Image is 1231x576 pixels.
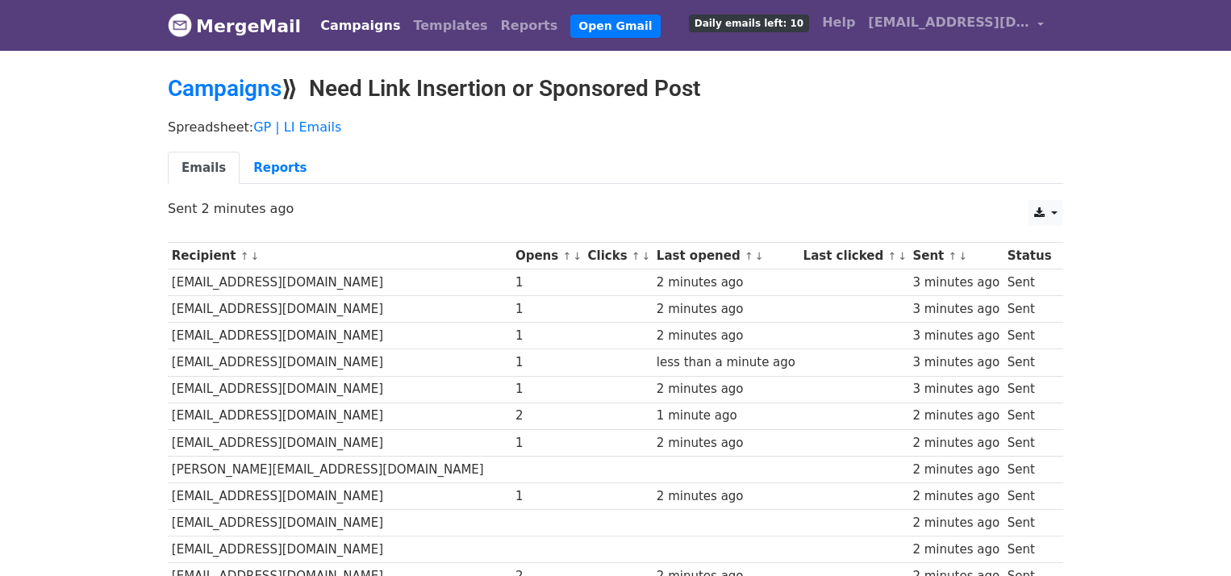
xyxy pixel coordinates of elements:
a: Reports [494,10,565,42]
div: 2 minutes ago [657,300,795,319]
div: 1 [515,327,580,345]
td: [EMAIL_ADDRESS][DOMAIN_NAME] [168,323,511,349]
div: 2 minutes ago [912,514,999,532]
th: Opens [511,243,584,269]
div: 3 minutes ago [912,380,999,399]
div: 2 minutes ago [657,434,795,453]
td: Sent [1004,536,1055,563]
div: 3 minutes ago [912,353,999,372]
a: ↑ [887,250,896,262]
span: [EMAIL_ADDRESS][DOMAIN_NAME] [868,13,1029,32]
div: 2 minutes ago [912,487,999,506]
th: Sent [909,243,1004,269]
th: Recipient [168,243,511,269]
th: Last opened [653,243,799,269]
a: [EMAIL_ADDRESS][DOMAIN_NAME] [862,6,1050,44]
td: [EMAIL_ADDRESS][DOMAIN_NAME] [168,349,511,376]
div: 1 [515,487,580,506]
a: Reports [240,152,320,185]
a: ↓ [573,250,582,262]
a: Emails [168,152,240,185]
span: Daily emails left: 10 [689,15,809,32]
div: 2 minutes ago [657,273,795,292]
td: Sent [1004,456,1055,482]
td: [EMAIL_ADDRESS][DOMAIN_NAME] [168,376,511,403]
a: Campaigns [168,75,282,102]
a: ↓ [898,250,907,262]
a: Daily emails left: 10 [682,6,816,39]
a: ↑ [949,250,958,262]
a: ↑ [745,250,753,262]
div: 1 [515,353,580,372]
a: ↓ [642,250,651,262]
a: Help [816,6,862,39]
a: GP | LI Emails [253,119,341,135]
div: 2 [515,407,580,425]
a: ↑ [562,250,571,262]
a: ↑ [240,250,249,262]
p: Sent 2 minutes ago [168,200,1063,217]
td: Sent [1004,482,1055,509]
td: Sent [1004,296,1055,323]
td: [EMAIL_ADDRESS][DOMAIN_NAME] [168,536,511,563]
td: Sent [1004,403,1055,429]
div: 1 [515,273,580,292]
td: [EMAIL_ADDRESS][DOMAIN_NAME] [168,482,511,509]
a: ↓ [958,250,967,262]
a: ↓ [250,250,259,262]
div: 1 minute ago [657,407,795,425]
div: less than a minute ago [657,353,795,372]
td: [EMAIL_ADDRESS][DOMAIN_NAME] [168,269,511,296]
td: [EMAIL_ADDRESS][DOMAIN_NAME] [168,296,511,323]
div: 2 minutes ago [912,541,999,559]
th: Last clicked [799,243,909,269]
td: [EMAIL_ADDRESS][DOMAIN_NAME] [168,403,511,429]
td: Sent [1004,349,1055,376]
p: Spreadsheet: [168,119,1063,136]
div: 3 minutes ago [912,273,999,292]
div: 2 minutes ago [912,461,999,479]
div: 1 [515,300,580,319]
div: 2 minutes ago [657,327,795,345]
a: Open Gmail [570,15,660,38]
div: 2 minutes ago [912,434,999,453]
div: 2 minutes ago [912,407,999,425]
a: ↓ [755,250,764,262]
a: ↑ [632,250,641,262]
a: Campaigns [314,10,407,42]
td: Sent [1004,323,1055,349]
img: MergeMail logo [168,13,192,37]
th: Status [1004,243,1055,269]
a: MergeMail [168,9,301,43]
td: [EMAIL_ADDRESS][DOMAIN_NAME] [168,510,511,536]
div: 3 minutes ago [912,300,999,319]
div: 1 [515,380,580,399]
h2: ⟫ Need Link Insertion or Sponsored Post [168,75,1063,102]
td: [EMAIL_ADDRESS][DOMAIN_NAME] [168,429,511,456]
td: [PERSON_NAME][EMAIL_ADDRESS][DOMAIN_NAME] [168,456,511,482]
td: Sent [1004,376,1055,403]
td: Sent [1004,510,1055,536]
div: 1 [515,434,580,453]
div: 2 minutes ago [657,380,795,399]
td: Sent [1004,429,1055,456]
div: 2 minutes ago [657,487,795,506]
td: Sent [1004,269,1055,296]
div: 3 minutes ago [912,327,999,345]
th: Clicks [584,243,653,269]
a: Templates [407,10,494,42]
